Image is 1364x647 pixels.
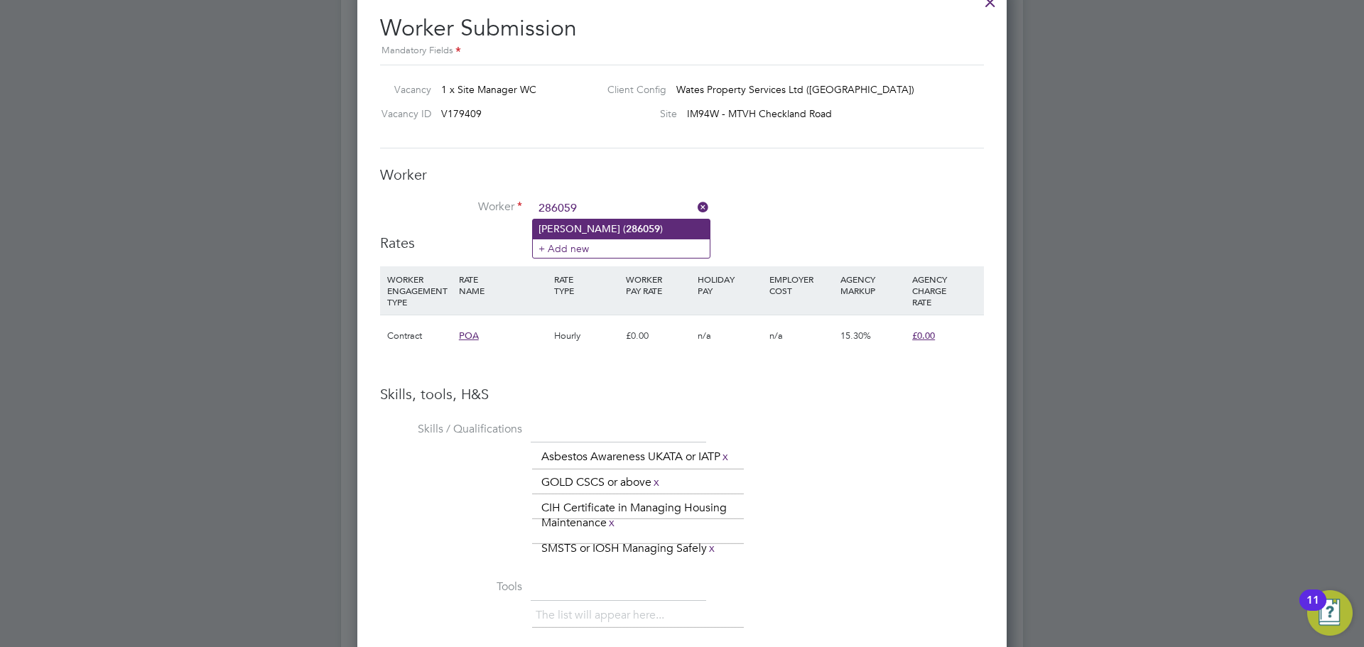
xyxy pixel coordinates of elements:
[596,107,677,120] label: Site
[455,266,551,303] div: RATE NAME
[441,107,482,120] span: V179409
[536,499,742,533] li: CIH Certificate in Managing Housing Maintenance
[837,266,909,303] div: AGENCY MARKUP
[766,266,838,303] div: EMPLOYER COST
[380,385,984,403] h3: Skills, tools, H&S
[596,83,666,96] label: Client Config
[707,539,717,558] a: x
[384,266,455,315] div: WORKER ENGAGEMENT TYPE
[384,315,455,357] div: Contract
[840,330,871,342] span: 15.30%
[912,330,935,342] span: £0.00
[622,266,694,303] div: WORKER PAY RATE
[1307,590,1353,636] button: Open Resource Center, 11 new notifications
[374,83,431,96] label: Vacancy
[676,83,914,96] span: Wates Property Services Ltd ([GEOGRAPHIC_DATA])
[536,539,722,558] li: SMSTS or IOSH Managing Safely
[380,165,984,184] h3: Worker
[459,330,479,342] span: POA
[380,422,522,437] label: Skills / Qualifications
[380,3,984,59] h2: Worker Submission
[626,223,660,235] b: 286059
[720,447,730,466] a: x
[441,83,536,96] span: 1 x Site Manager WC
[651,473,661,491] a: x
[380,580,522,594] label: Tools
[687,107,832,120] span: IM94W - MTVH Checkland Road
[380,200,522,214] label: Worker
[536,447,736,467] li: Asbestos Awareness UKATA or IATP
[380,234,984,252] h3: Rates
[534,198,709,219] input: Search for...
[607,513,617,532] a: x
[622,315,694,357] div: £0.00
[769,330,783,342] span: n/a
[1306,600,1319,619] div: 11
[536,606,670,625] li: The list will appear here...
[380,43,984,59] div: Mandatory Fields
[533,239,710,258] li: + Add new
[536,473,667,492] li: GOLD CSCS or above
[694,266,766,303] div: HOLIDAY PAY
[551,315,622,357] div: Hourly
[374,107,431,120] label: Vacancy ID
[533,219,710,239] li: [PERSON_NAME] ( )
[551,266,622,303] div: RATE TYPE
[909,266,980,315] div: AGENCY CHARGE RATE
[698,330,711,342] span: n/a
